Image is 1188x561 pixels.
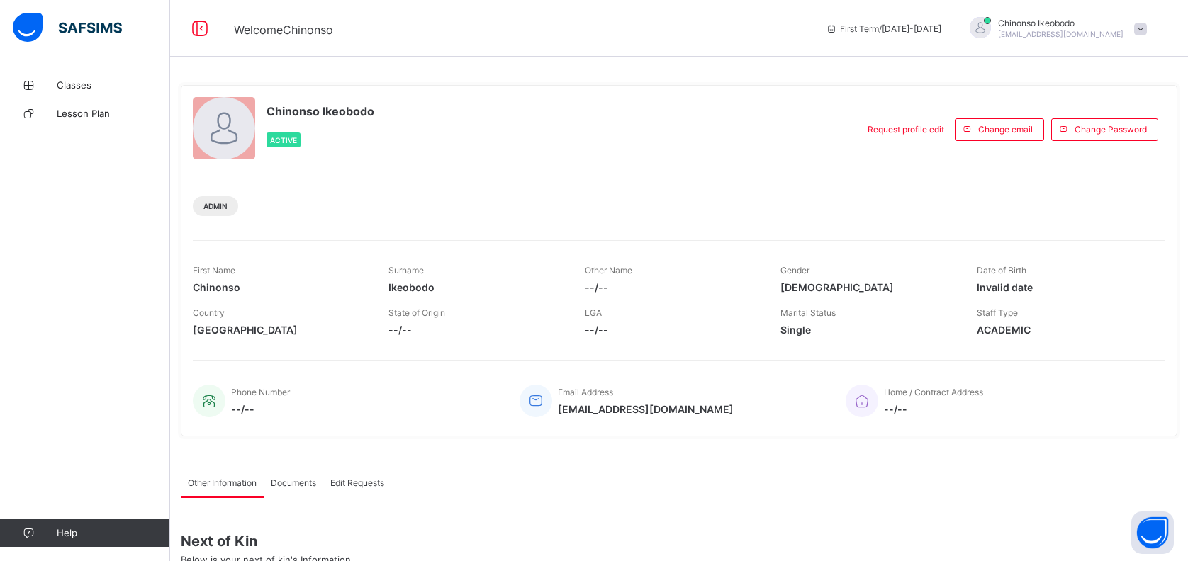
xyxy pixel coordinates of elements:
button: Open asap [1131,511,1174,554]
span: Country [193,307,225,318]
span: Date of Birth [977,265,1026,276]
span: [EMAIL_ADDRESS][DOMAIN_NAME] [998,30,1123,38]
span: Next of Kin [181,533,1177,550]
span: Classes [57,79,170,91]
span: Home / Contract Address [884,387,983,397]
span: Active [270,136,297,144]
span: Welcome Chinonso [234,23,333,37]
span: [DEMOGRAPHIC_DATA] [780,281,955,293]
span: --/-- [585,281,759,293]
span: Marital Status [780,307,836,318]
span: Change Password [1075,124,1147,135]
span: Chinonso Ikeobodo [267,104,374,118]
span: Lesson Plan [57,108,170,119]
span: --/-- [231,403,290,415]
span: Change email [978,124,1033,135]
span: Ikeobodo [388,281,563,293]
span: [EMAIL_ADDRESS][DOMAIN_NAME] [558,403,734,415]
span: --/-- [884,403,983,415]
span: Admin [203,202,228,210]
img: safsims [13,13,122,42]
span: Request profile edit [868,124,944,135]
span: Gender [780,265,809,276]
span: Email Address [558,387,613,397]
span: Staff Type [977,307,1018,318]
span: Other Information [188,477,257,488]
span: Edit Requests [330,477,384,488]
span: Other Name [585,265,632,276]
span: Phone Number [231,387,290,397]
span: session/term information [826,23,941,34]
span: --/-- [388,324,563,336]
span: Help [57,527,169,538]
span: Surname [388,265,424,276]
span: Chinonso Ikeobodo [998,18,1123,28]
span: State of Origin [388,307,445,318]
span: LGA [585,307,602,318]
span: [GEOGRAPHIC_DATA] [193,324,367,336]
span: Invalid date [977,281,1151,293]
span: --/-- [585,324,759,336]
span: Chinonso [193,281,367,293]
span: ACADEMIC [977,324,1151,336]
span: Documents [271,477,316,488]
span: First Name [193,265,235,276]
span: Single [780,324,955,336]
div: ChinonsoIkeobodo [956,17,1154,40]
